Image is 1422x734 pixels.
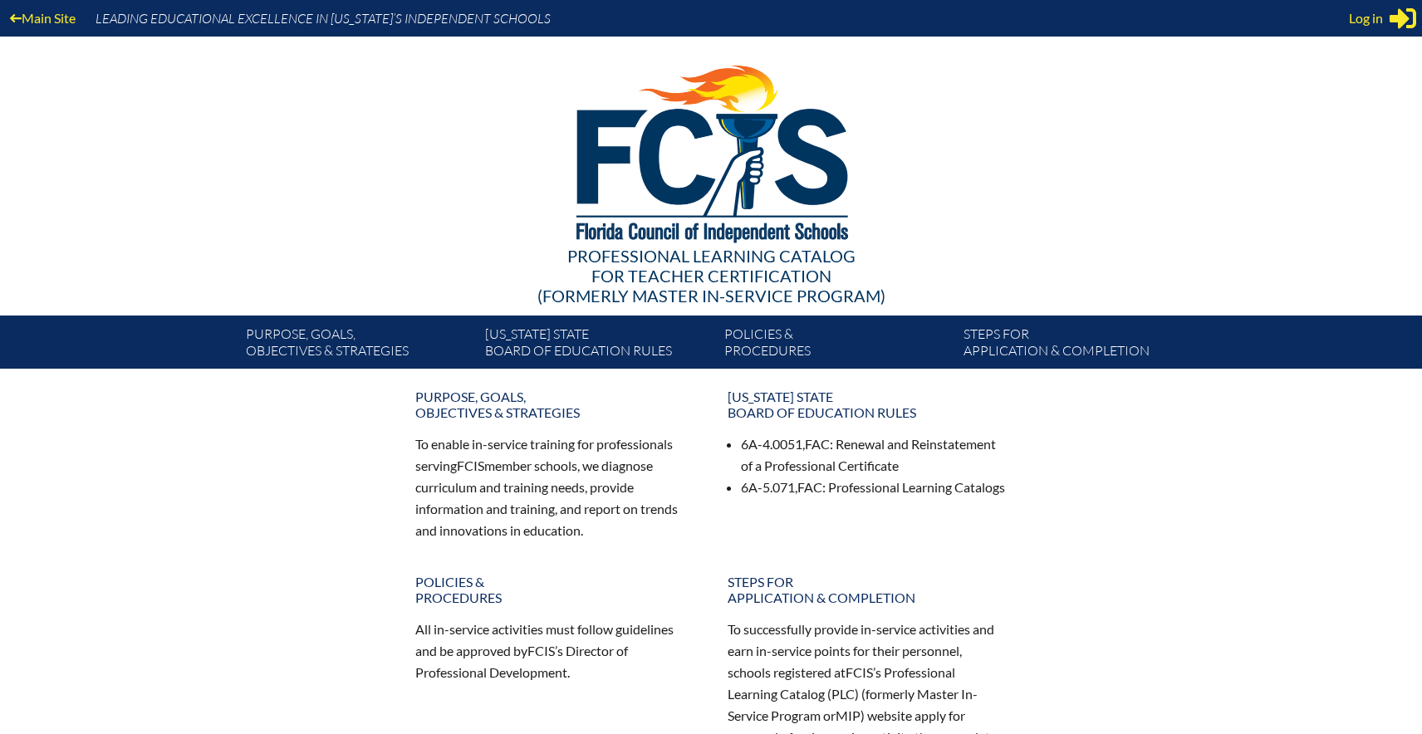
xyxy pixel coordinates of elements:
a: Purpose, goals,objectives & strategies [405,382,704,427]
span: FAC [797,479,822,495]
a: [US_STATE] StateBoard of Education rules [718,382,1017,427]
span: FCIS [457,458,484,473]
span: PLC [831,686,855,702]
div: Professional Learning Catalog (formerly Master In-service Program) [233,246,1189,306]
svg: Sign in or register [1390,5,1416,32]
img: FCISlogo221.eps [540,37,883,263]
span: Log in [1349,8,1383,28]
a: Policies &Procedures [718,322,957,369]
a: Steps forapplication & completion [718,567,1017,612]
span: MIP [836,707,861,723]
a: Main Site [3,7,82,29]
li: 6A-4.0051, : Renewal and Reinstatement of a Professional Certificate [741,433,1007,477]
a: Policies &Procedures [405,567,704,612]
p: To enable in-service training for professionals serving member schools, we diagnose curriculum an... [415,433,694,541]
span: for Teacher Certification [591,266,831,286]
span: FAC [805,436,830,452]
a: [US_STATE] StateBoard of Education rules [478,322,718,369]
a: Steps forapplication & completion [957,322,1196,369]
li: 6A-5.071, : Professional Learning Catalogs [741,477,1007,498]
span: FCIS [527,643,555,658]
span: FCIS [846,664,873,680]
p: All in-service activities must follow guidelines and be approved by ’s Director of Professional D... [415,619,694,683]
a: Purpose, goals,objectives & strategies [239,322,478,369]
